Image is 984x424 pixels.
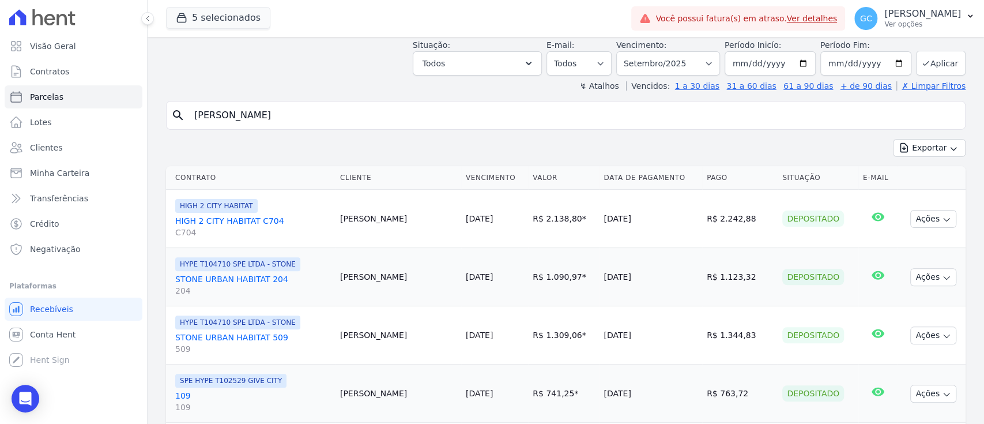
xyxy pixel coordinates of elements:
[599,190,702,248] td: [DATE]
[166,7,270,29] button: 5 selecionados
[175,343,331,355] span: 509
[626,81,670,91] label: Vencidos:
[413,40,450,50] label: Situação:
[175,257,300,271] span: HYPE T104710 SPE LTDA - STONE
[30,303,73,315] span: Recebíveis
[30,243,81,255] span: Negativação
[5,136,142,159] a: Clientes
[466,272,493,282] a: [DATE]
[782,385,844,402] div: Depositado
[579,81,619,91] label: ↯ Atalhos
[335,306,461,365] td: [PERSON_NAME]
[423,57,445,70] span: Todos
[466,214,493,223] a: [DATE]
[30,142,62,153] span: Clientes
[30,117,52,128] span: Lotes
[5,162,142,185] a: Minha Carteira
[12,385,39,412] div: Open Intercom Messenger
[187,104,960,127] input: Buscar por nome do lote ou do cliente
[616,40,666,50] label: Vencimento:
[820,39,911,51] label: Período Fim:
[175,374,286,388] span: SPE HYPE T102529 GIVE CITY
[461,166,528,190] th: Vencimento
[175,215,331,238] a: HIGH 2 CITY HABITAT C704C704
[702,365,778,423] td: R$ 763,72
[528,306,599,365] td: R$ 1.309,06
[175,285,331,297] span: 204
[884,8,961,20] p: [PERSON_NAME]
[466,331,493,340] a: [DATE]
[528,365,599,423] td: R$ 741,25
[335,365,461,423] td: [PERSON_NAME]
[175,390,331,413] a: 109109
[840,81,892,91] a: + de 90 dias
[30,167,89,179] span: Minha Carteira
[910,327,956,344] button: Ações
[30,91,63,103] span: Parcelas
[175,199,258,213] span: HIGH 2 CITY HABITAT
[528,248,599,306] td: R$ 1.090,97
[599,365,702,423] td: [DATE]
[884,20,961,29] p: Ver opções
[910,385,956,403] button: Ações
[5,298,142,321] a: Recebíveis
[335,190,461,248] td: [PERSON_NAME]
[860,14,872,22] span: GC
[702,190,778,248] td: R$ 2.242,88
[782,327,844,343] div: Depositado
[782,211,844,227] div: Depositado
[787,14,838,23] a: Ver detalhes
[702,166,778,190] th: Pago
[845,2,984,35] button: GC [PERSON_NAME] Ver opções
[413,51,542,76] button: Todos
[896,81,966,91] a: ✗ Limpar Filtros
[528,166,599,190] th: Valor
[702,306,778,365] td: R$ 1.344,83
[5,323,142,346] a: Conta Hent
[546,40,575,50] label: E-mail:
[858,166,898,190] th: E-mail
[335,166,461,190] th: Cliente
[5,85,142,108] a: Parcelas
[30,40,76,52] span: Visão Geral
[893,139,966,157] button: Exportar
[599,166,702,190] th: Data de Pagamento
[466,389,493,398] a: [DATE]
[5,111,142,134] a: Lotes
[702,248,778,306] td: R$ 1.123,32
[599,306,702,365] td: [DATE]
[599,248,702,306] td: [DATE]
[675,81,719,91] a: 1 a 30 dias
[5,238,142,261] a: Negativação
[175,227,331,238] span: C704
[5,35,142,58] a: Visão Geral
[655,13,837,25] span: Você possui fatura(s) em atraso.
[916,51,966,76] button: Aplicar
[782,269,844,285] div: Depositado
[5,212,142,235] a: Crédito
[5,60,142,83] a: Contratos
[783,81,833,91] a: 61 a 90 dias
[778,166,858,190] th: Situação
[528,190,599,248] td: R$ 2.138,80
[5,187,142,210] a: Transferências
[910,268,956,286] button: Ações
[335,248,461,306] td: [PERSON_NAME]
[910,210,956,228] button: Ações
[725,40,781,50] label: Período Inicío:
[175,316,300,329] span: HYPE T104710 SPE LTDA - STONE
[30,66,69,77] span: Contratos
[175,332,331,355] a: STONE URBAN HABITAT 509509
[175,273,331,297] a: STONE URBAN HABITAT 204204
[30,218,59,230] span: Crédito
[726,81,776,91] a: 31 a 60 dias
[30,329,76,340] span: Conta Hent
[175,402,331,413] span: 109
[30,193,88,204] span: Transferências
[9,279,138,293] div: Plataformas
[171,108,185,122] i: search
[166,166,335,190] th: Contrato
